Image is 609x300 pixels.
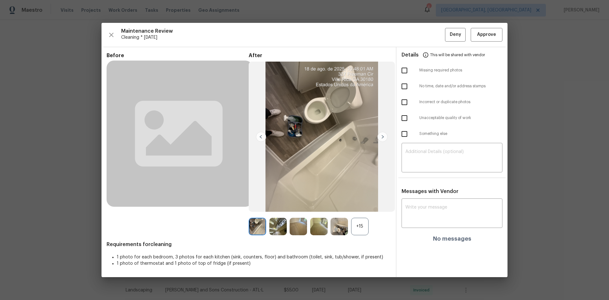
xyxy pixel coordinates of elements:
[419,68,502,73] span: Missing required photos
[402,47,419,63] span: Details
[450,31,461,39] span: Deny
[121,28,445,34] span: Maintenance Review
[117,254,391,260] li: 1 photo for each bedroom, 3 photos for each kitchen (sink, counters, floor) and bathroom (toilet,...
[396,78,507,94] div: No time, date and/or address stamps
[419,99,502,105] span: Incorrect or duplicate photos
[117,260,391,267] li: 1 photo of thermostat and 1 photo of top of fridge (if present)
[107,241,391,248] span: Requirements for cleaning
[351,218,369,235] div: +15
[377,132,388,142] img: right-chevron-button-url
[107,52,249,59] span: Before
[430,47,485,63] span: This will be shared with vendor
[419,115,502,121] span: Unacceptable quality of work
[256,132,266,142] img: left-chevron-button-url
[396,126,507,142] div: Something else
[445,28,466,42] button: Deny
[402,189,458,194] span: Messages with Vendor
[249,52,391,59] span: After
[471,28,502,42] button: Approve
[477,31,496,39] span: Approve
[419,83,502,89] span: No time, date and/or address stamps
[121,34,445,41] span: Cleaning * [DATE]
[396,94,507,110] div: Incorrect or duplicate photos
[433,236,471,242] h4: No messages
[396,63,507,78] div: Missing required photos
[419,131,502,137] span: Something else
[396,110,507,126] div: Unacceptable quality of work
